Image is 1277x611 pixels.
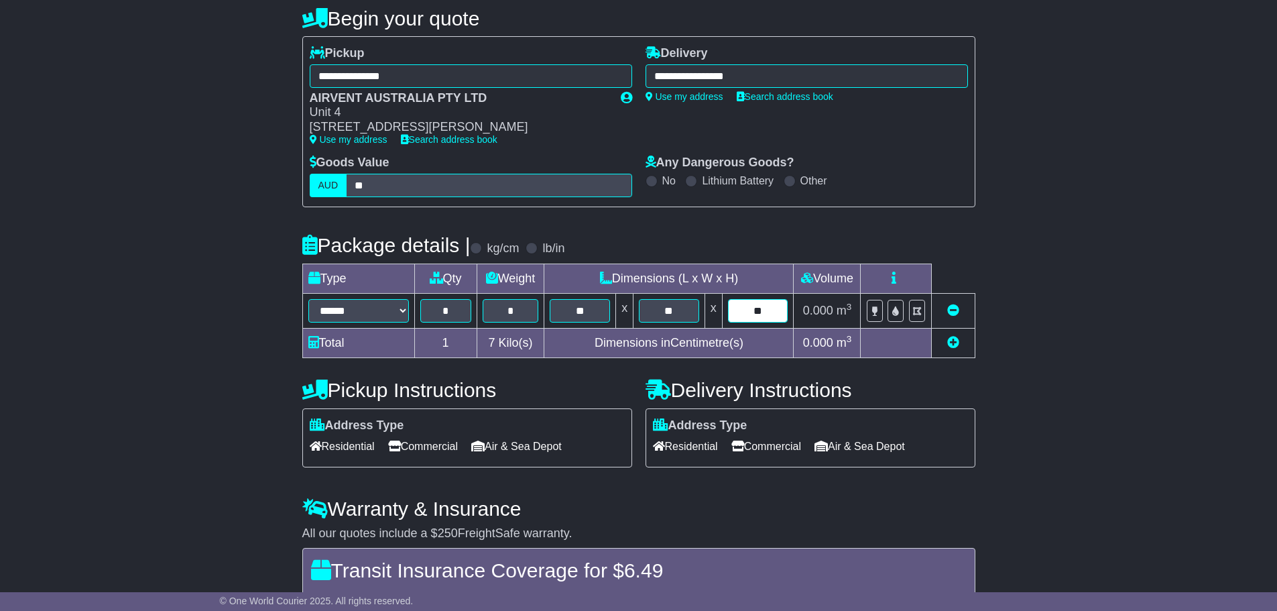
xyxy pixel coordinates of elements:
[220,596,414,606] span: © One World Courier 2025. All rights reserved.
[662,174,676,187] label: No
[737,91,833,102] a: Search address book
[310,174,347,197] label: AUD
[794,264,861,293] td: Volume
[414,328,477,357] td: 1
[837,304,852,317] span: m
[477,264,544,293] td: Weight
[847,302,852,312] sup: 3
[544,328,794,357] td: Dimensions in Centimetre(s)
[302,328,414,357] td: Total
[800,174,827,187] label: Other
[477,328,544,357] td: Kilo(s)
[302,234,471,256] h4: Package details |
[837,336,852,349] span: m
[646,91,723,102] a: Use my address
[414,264,477,293] td: Qty
[624,559,663,581] span: 6.49
[401,134,497,145] a: Search address book
[947,336,959,349] a: Add new item
[310,91,607,106] div: AIRVENT AUSTRALIA PTY LTD
[310,105,607,120] div: Unit 4
[302,379,632,401] h4: Pickup Instructions
[653,436,718,457] span: Residential
[646,379,975,401] h4: Delivery Instructions
[311,559,967,581] h4: Transit Insurance Coverage for $
[302,498,975,520] h4: Warranty & Insurance
[616,293,633,328] td: x
[310,134,387,145] a: Use my address
[847,334,852,344] sup: 3
[653,419,747,433] label: Address Type
[302,526,975,541] div: All our quotes include a $ FreightSafe warranty.
[803,336,833,349] span: 0.000
[646,156,794,170] label: Any Dangerous Goods?
[814,436,905,457] span: Air & Sea Depot
[310,436,375,457] span: Residential
[310,46,365,61] label: Pickup
[471,436,562,457] span: Air & Sea Depot
[388,436,458,457] span: Commercial
[544,264,794,293] td: Dimensions (L x W x H)
[310,156,389,170] label: Goods Value
[731,436,801,457] span: Commercial
[705,293,722,328] td: x
[438,526,458,540] span: 250
[310,120,607,135] div: [STREET_ADDRESS][PERSON_NAME]
[302,264,414,293] td: Type
[302,7,975,30] h4: Begin your quote
[487,241,519,256] label: kg/cm
[488,336,495,349] span: 7
[310,419,404,433] label: Address Type
[702,174,774,187] label: Lithium Battery
[542,241,564,256] label: lb/in
[947,304,959,317] a: Remove this item
[803,304,833,317] span: 0.000
[646,46,708,61] label: Delivery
